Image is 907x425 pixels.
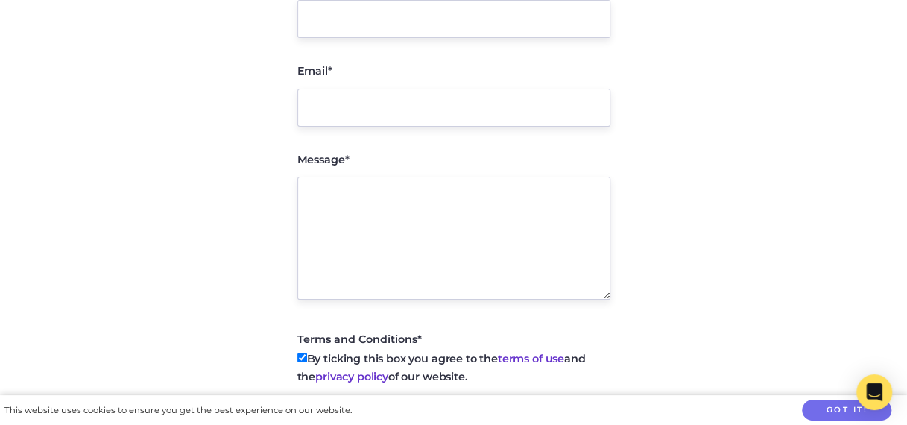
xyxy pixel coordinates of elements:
[297,333,422,346] span: Terms and Conditions*
[297,350,610,385] label: By ticking this box you agree to the and the of our website.
[4,403,352,418] div: This website uses cookies to ensure you get the best experience on our website.
[297,66,332,76] label: Email*
[802,400,891,421] button: Got it!
[315,370,388,383] a: privacy policy
[297,353,307,362] input: By ticking this box you agree to theterms of useand theprivacy policyof our website.
[856,374,892,410] div: Open Intercom Messenger
[297,154,350,165] label: Message*
[498,352,564,365] a: terms of use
